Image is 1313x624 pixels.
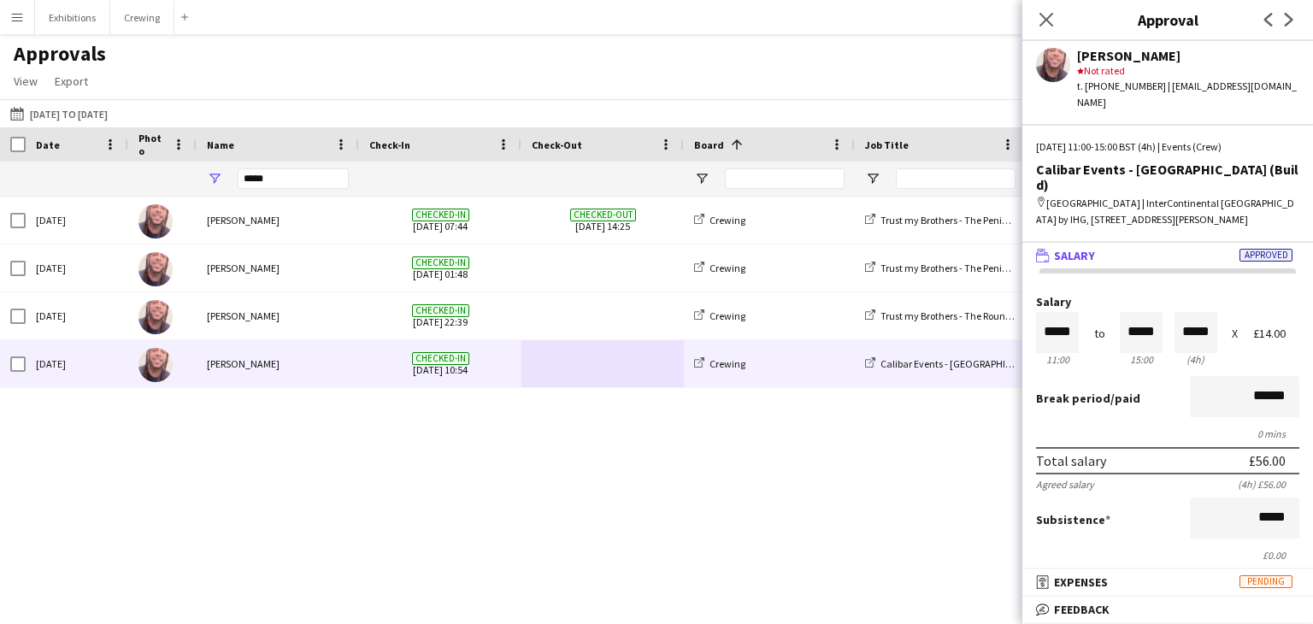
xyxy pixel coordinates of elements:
span: Export [55,74,88,89]
mat-expansion-panel-header: Feedback [1022,597,1313,622]
div: Agreed salary [1036,478,1094,491]
button: Open Filter Menu [865,171,880,186]
div: Total salary [1036,452,1106,469]
div: £56.00 [1249,452,1286,469]
div: 0 mins [1036,427,1299,440]
a: Export [48,70,95,92]
div: £0.00 [1036,549,1299,562]
button: Open Filter Menu [694,171,709,186]
div: 11:00 [1036,353,1079,366]
div: [PERSON_NAME] [1077,48,1299,63]
div: [DATE] [26,292,128,339]
div: [PERSON_NAME] [197,340,359,387]
span: Photo [138,132,166,157]
span: Trust my Brothers - The Roundhouse (Derig) [880,309,1069,322]
span: Break period [1036,391,1110,406]
span: Checked-in [412,209,469,221]
span: [DATE] 14:25 [532,197,674,244]
a: Crewing [694,262,745,274]
span: Trust my Brothers - The Peninsula Hotel (Build) [880,214,1083,227]
span: Crewing [709,214,745,227]
a: Crewing [694,309,745,322]
div: 4h [1175,353,1217,366]
div: [DATE] [26,244,128,291]
div: [DATE] 11:00-15:00 BST (4h) | Events (Crew) [1036,139,1299,155]
img: Fabio Gomes [138,348,173,382]
span: Name [207,138,234,151]
span: View [14,74,38,89]
input: Name Filter Input [238,168,349,189]
a: View [7,70,44,92]
div: 15:00 [1120,353,1163,366]
span: Pending [1239,575,1292,588]
div: Calibar Events - [GEOGRAPHIC_DATA] (Build) [1036,162,1299,192]
span: Crewing [709,262,745,274]
span: [DATE] 01:48 [369,244,511,291]
span: Checked-in [412,256,469,269]
img: Fabio Gomes [138,300,173,334]
mat-expansion-panel-header: ExpensesPending [1022,569,1313,595]
span: [DATE] 10:54 [369,340,511,387]
img: Fabio Gomes [138,252,173,286]
span: [DATE] 22:39 [369,292,511,339]
span: [DATE] 07:44 [369,197,511,244]
span: Feedback [1054,602,1110,617]
span: Trust my Brothers - The Peninsula Hotel (Derig) [880,262,1083,274]
input: Board Filter Input [725,168,845,189]
span: Board [694,138,724,151]
a: Trust my Brothers - The Peninsula Hotel (Build) [865,214,1083,227]
span: Approved [1239,249,1292,262]
span: Salary [1054,248,1095,263]
a: Trust my Brothers - The Peninsula Hotel (Derig) [865,262,1083,274]
mat-expansion-panel-header: SalaryApproved [1022,243,1313,268]
input: Job Title Filter Input [896,168,1016,189]
span: Check-In [369,138,410,151]
span: Crewing [709,309,745,322]
label: Salary [1036,296,1299,309]
div: Not rated [1077,63,1299,79]
a: Trust my Brothers - The Roundhouse (Derig) [865,309,1069,322]
button: Exhibitions [35,1,110,34]
div: £14.00 [1253,327,1299,340]
label: /paid [1036,391,1140,406]
button: Open Filter Menu [207,171,222,186]
span: Job Title [865,138,909,151]
span: Expenses [1054,574,1108,590]
div: [DATE] [26,197,128,244]
a: Crewing [694,357,745,370]
label: Subsistence [1036,512,1110,527]
button: Crewing [110,1,174,34]
div: [PERSON_NAME] [197,292,359,339]
span: Calibar Events - [GEOGRAPHIC_DATA] (Build) [880,357,1075,370]
a: Calibar Events - [GEOGRAPHIC_DATA] (Build) [865,357,1075,370]
div: to [1094,327,1105,340]
button: [DATE] to [DATE] [7,103,111,124]
h3: Approval [1022,9,1313,31]
div: (4h) £56.00 [1238,478,1299,491]
div: [PERSON_NAME] [197,244,359,291]
span: Checked-out [570,209,636,221]
span: Checked-in [412,352,469,365]
div: [PERSON_NAME] [197,197,359,244]
div: X [1232,327,1238,340]
div: t. [PHONE_NUMBER] | [EMAIL_ADDRESS][DOMAIN_NAME] [1077,79,1299,109]
a: Crewing [694,214,745,227]
span: Check-Out [532,138,582,151]
span: Date [36,138,60,151]
span: Checked-in [412,304,469,317]
img: Fabio Gomes [138,204,173,238]
span: Crewing [709,357,745,370]
div: [DATE] [26,340,128,387]
div: [GEOGRAPHIC_DATA] | InterContinental [GEOGRAPHIC_DATA] by IHG, [STREET_ADDRESS][PERSON_NAME] [1036,196,1299,227]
